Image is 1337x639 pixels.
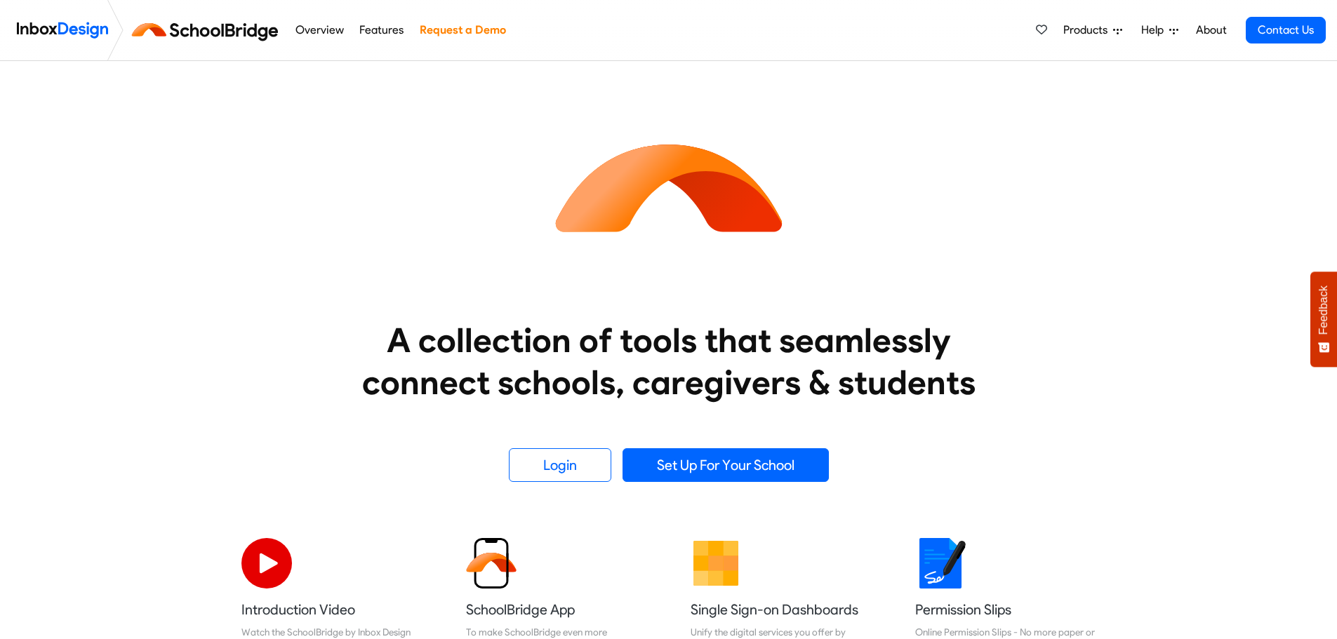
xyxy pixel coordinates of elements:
[1136,16,1184,44] a: Help
[291,16,347,44] a: Overview
[691,600,872,619] h5: Single Sign-on Dashboards
[623,448,829,482] a: Set Up For Your School
[466,600,647,619] h5: SchoolBridge App
[1058,16,1128,44] a: Products
[129,13,287,47] img: schoolbridge logo
[356,16,408,44] a: Features
[1063,22,1113,39] span: Products
[1246,17,1326,43] a: Contact Us
[691,538,741,588] img: 2022_01_13_icon_grid.svg
[335,319,1002,403] heading: A collection of tools that seamlessly connect schools, caregivers & students
[466,538,517,588] img: 2022_01_13_icon_sb_app.svg
[1141,22,1169,39] span: Help
[1310,271,1337,367] button: Feedback - Show survey
[415,16,510,44] a: Request a Demo
[1192,16,1230,44] a: About
[543,61,795,314] img: icon_schoolbridge.svg
[241,538,292,588] img: 2022_07_11_icon_video_playback.svg
[915,538,966,588] img: 2022_01_18_icon_signature.svg
[509,448,611,482] a: Login
[1317,285,1330,335] span: Feedback
[915,600,1096,619] h5: Permission Slips
[241,600,423,619] h5: Introduction Video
